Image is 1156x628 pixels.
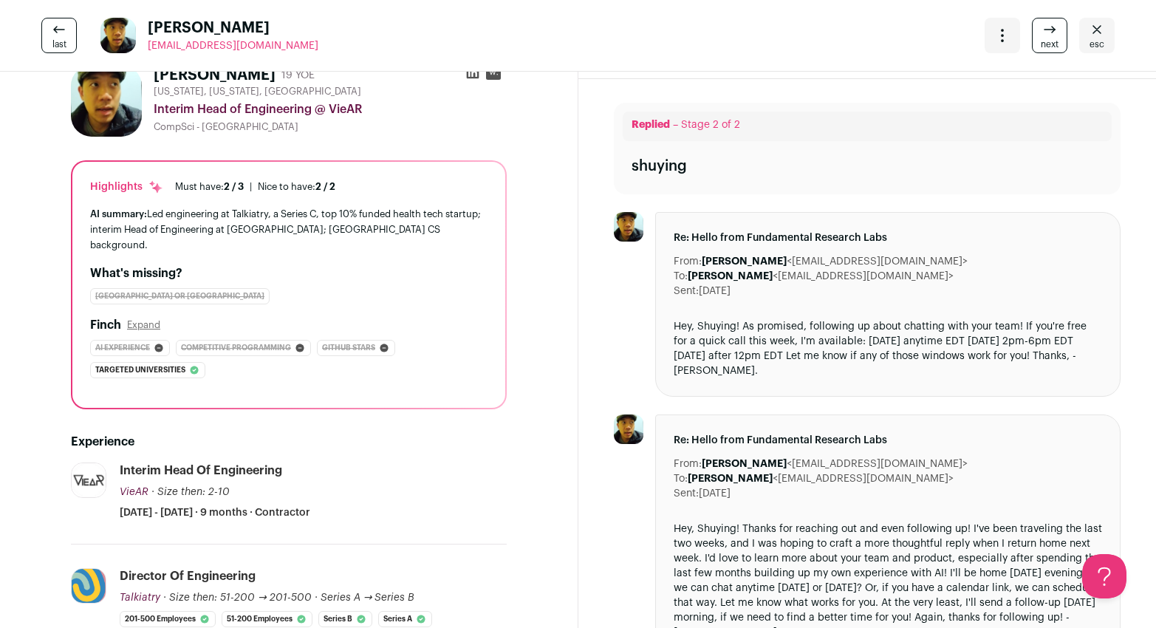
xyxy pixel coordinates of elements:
iframe: Help Scout Beacon - Open [1082,554,1126,598]
div: Must have: [175,181,244,193]
div: Led engineering at Talkiatry, a Series C, top 10% funded health tech startup; interim Head of Eng... [90,206,488,253]
span: 2 / 2 [315,182,335,191]
div: [GEOGRAPHIC_DATA] or [GEOGRAPHIC_DATA] [90,288,270,304]
span: Re: Hello from Fundamental Research Labs [674,231,1103,245]
div: CompSci - [GEOGRAPHIC_DATA] [154,121,507,133]
div: shuying [632,156,687,177]
a: last [41,18,77,53]
dd: <[EMAIL_ADDRESS][DOMAIN_NAME]> [702,254,968,269]
h1: [PERSON_NAME] [154,65,276,86]
a: [EMAIL_ADDRESS][DOMAIN_NAME] [148,38,318,53]
span: [US_STATE], [US_STATE], [GEOGRAPHIC_DATA] [154,86,361,98]
b: [PERSON_NAME] [688,474,773,484]
span: VieAR [120,487,148,497]
a: Close [1079,18,1115,53]
span: · [315,590,318,605]
span: Competitive programming [181,341,291,355]
img: 349496da0d3afe279105507c17bd760d8a96bf14575d30cb63837c506a87efaf.jpg [72,463,106,497]
span: · Size then: 2-10 [151,487,230,497]
span: [DATE] - [DATE] · 9 months · Contractor [120,505,310,520]
button: Open dropdown [985,18,1020,53]
span: next [1041,38,1058,50]
div: Interim Head of Engineering @ VieAR [154,100,507,118]
span: [PERSON_NAME] [148,18,318,38]
img: 10596560e7f8c6074ab47de67b7e09998f63347c0cf03038af002eb7f639f740 [614,212,643,242]
img: d76d5bb12ffe24fc10863b6c16afe9a532912e95077ef6356aca927b2f5f039a [72,569,106,603]
dt: Sent: [674,486,699,501]
b: [PERSON_NAME] [688,271,773,281]
span: · Size then: 51-200 → 201-500 [163,593,312,603]
div: Hey, Shuying! As promised, following up about chatting with your team! If you're free for a quick... [674,319,1103,378]
div: Director Of Engineering [120,568,256,584]
dt: From: [674,254,702,269]
h2: What's missing? [90,264,488,282]
li: Series A [378,611,432,627]
button: Expand [127,319,160,331]
h2: Finch [90,316,121,334]
span: – [673,120,678,130]
img: 10596560e7f8c6074ab47de67b7e09998f63347c0cf03038af002eb7f639f740 [614,414,643,444]
div: Highlights [90,180,163,194]
span: Targeted universities [95,363,185,378]
span: Ai experience [95,341,150,355]
span: Stage 2 of 2 [681,120,740,130]
span: [EMAIL_ADDRESS][DOMAIN_NAME] [148,41,318,51]
dt: To: [674,269,688,284]
div: 19 YOE [281,68,315,83]
a: next [1032,18,1067,53]
dd: [DATE] [699,284,731,298]
dt: To: [674,471,688,486]
img: 10596560e7f8c6074ab47de67b7e09998f63347c0cf03038af002eb7f639f740 [100,18,136,53]
dd: <[EMAIL_ADDRESS][DOMAIN_NAME]> [688,269,954,284]
img: 10596560e7f8c6074ab47de67b7e09998f63347c0cf03038af002eb7f639f740 [71,65,142,136]
dt: Sent: [674,284,699,298]
span: last [52,38,66,50]
span: Replied [632,120,670,130]
span: Talkiatry [120,593,160,603]
span: AI summary: [90,209,147,219]
dd: <[EMAIL_ADDRESS][DOMAIN_NAME]> [702,457,968,471]
b: [PERSON_NAME] [702,256,787,267]
li: Series B [318,611,372,627]
div: Interim Head of Engineering [120,463,282,479]
span: Github stars [322,341,375,355]
dt: From: [674,457,702,471]
b: [PERSON_NAME] [702,459,787,469]
span: Re: Hello from Fundamental Research Labs [674,433,1103,448]
li: 51-200 employees [222,611,312,627]
span: 2 / 3 [224,182,244,191]
span: esc [1090,38,1104,50]
h2: Experience [71,433,507,451]
li: 201-500 employees [120,611,216,627]
dd: [DATE] [699,486,731,501]
ul: | [175,181,335,193]
div: Nice to have: [258,181,335,193]
span: Series A → Series B [321,593,415,603]
dd: <[EMAIL_ADDRESS][DOMAIN_NAME]> [688,471,954,486]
